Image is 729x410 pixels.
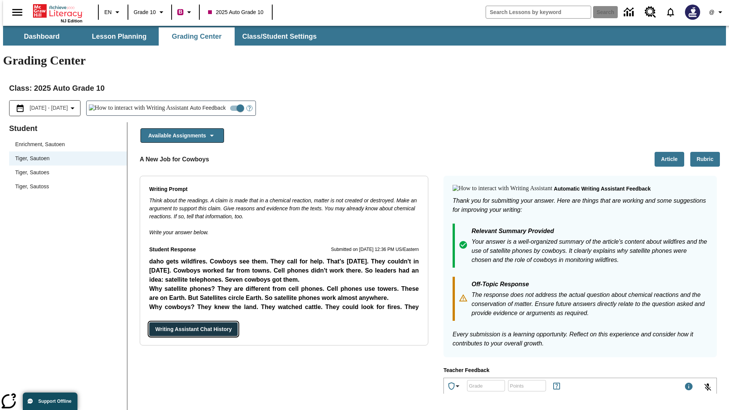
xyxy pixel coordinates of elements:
button: Lesson Planning [81,27,157,46]
button: Click to activate and allow voice recognition [699,378,717,396]
p: Submitted on [DATE] 12:36 PM US/Eastern [331,246,419,254]
button: Profile/Settings [705,5,729,19]
button: Class/Student Settings [236,27,323,46]
p: Student [9,122,127,134]
div: Write your answer below. [149,197,419,237]
span: Auto Feedback [190,104,226,112]
div: Points: Must be equal to or less than 25. [508,380,546,391]
p: Relevant Summary Provided [472,227,708,237]
div: Tiger, Sautoss [9,180,127,194]
a: Resource Center, Will open in new tab [640,2,661,22]
h2: Class : 2025 Auto Grade 10 [9,82,720,94]
input: Points: Must be equal to or less than 25. [508,375,546,396]
p: Every submission is a learning opportunity. Reflect on this experience and consider how it contri... [453,330,708,348]
span: Grade 10 [134,8,156,16]
span: EN [104,8,112,16]
div: SubNavbar [3,27,323,46]
span: @ [709,8,714,16]
a: Data Center [619,2,640,23]
p: Thank you for submitting your answer. Here are things that are working and some suggestions for i... [453,196,708,214]
span: [DATE] - [DATE] [30,104,68,112]
button: Rubric, Will open in new tab [690,152,720,167]
span: Tiger, Sautoss [15,183,121,191]
input: search field [486,6,591,18]
button: Rules for Earning Points and Achievements, Will open in new tab [549,378,564,394]
div: Tiger, Sautoen [9,151,127,166]
p: Automatic writing assistant feedback [554,185,651,193]
span: NJ Edition [61,19,82,23]
button: Dashboard [4,27,80,46]
span: Tiger, Sautoes [15,169,121,177]
div: Maximum 1000 characters Press Escape to exit toolbar and use left and right arrow keys to access ... [684,382,693,393]
span: Enrichment, Sautoen [15,140,121,148]
button: Language: EN, Select a language [101,5,125,19]
p: Off-Topic Response [472,280,708,290]
button: Select a new avatar [680,2,705,22]
button: Open side menu [6,1,28,24]
p: Writing Prompt [149,185,419,194]
span: Support Offline [38,399,71,404]
button: Grade: Grade 10, Select a grade [131,5,169,19]
img: How to interact with Writing Assistant [453,185,552,192]
img: Avatar [685,5,700,20]
svg: Collapse Date Range Filter [68,104,77,113]
button: Grading Center [159,27,235,46]
button: Boost Class color is violet red. Change class color [174,5,197,19]
div: Home [33,3,82,23]
button: Select the date range menu item [13,104,77,113]
p: Your answer is a well-organized summary of the article's content about wildfires and the use of s... [472,237,708,265]
a: Notifications [661,2,680,22]
p: The response does not address the actual question about chemical reactions and the conservation o... [472,290,708,318]
a: Home [33,3,82,19]
h1: Grading Center [3,54,726,68]
p: Why satellite phones? They are different from cell phones. Cell phones use towers. These are on E... [149,284,419,303]
button: Writing Assistant Chat History [149,322,238,336]
p: Why cowboys? They knew the land. They watched cattle. They could look for fires. They could call ... [149,303,419,321]
button: Available Assignments [140,128,224,143]
span: B [178,7,182,17]
button: Article, Will open in new tab [655,152,684,167]
span: 2025 Auto Grade 10 [208,8,263,16]
p: Teacher Feedback [443,366,717,375]
div: Grade: Letters, numbers, %, + and - are allowed. [467,380,505,391]
button: Support Offline [23,393,77,410]
img: How to interact with Writing Assistant [89,104,189,112]
div: SubNavbar [3,26,726,46]
p: Think about the readings. A claim is made that in a chemical reaction, matter is not created or d... [149,197,419,221]
p: A New Job for Cowboys [140,155,209,164]
span: Tiger, Sautoen [15,155,121,162]
div: Enrichment, Sautoen [9,137,127,151]
p: daho gets wildfires. Cowboys see them. They call for help. That's [DATE]. They couldn't in [DATE]... [149,257,419,284]
div: Tiger, Sautoes [9,166,127,180]
p: Student Response [149,246,196,254]
p: Student Response [149,257,419,313]
button: Open Help for Writing Assistant [243,101,256,115]
button: Achievements [444,378,465,394]
input: Grade: Letters, numbers, %, + and - are allowed. [467,375,505,396]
